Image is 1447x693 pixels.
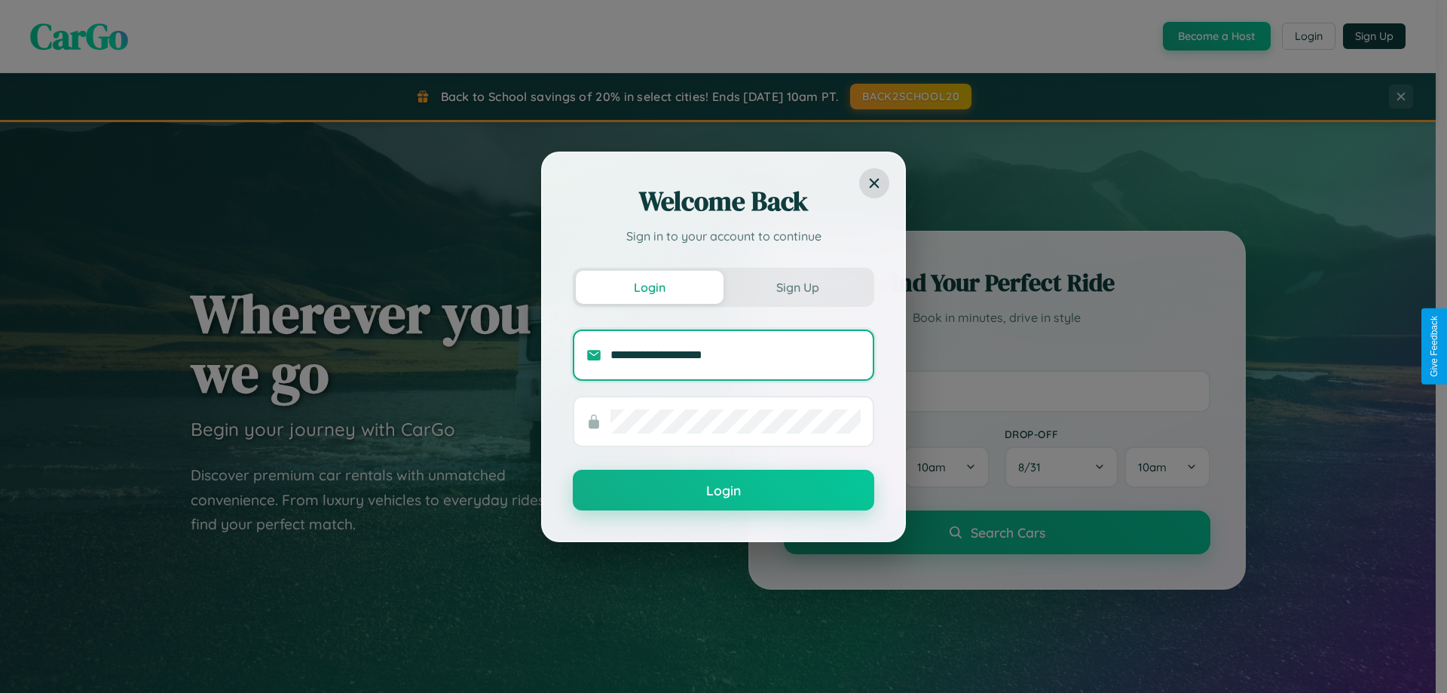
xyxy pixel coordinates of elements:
[573,183,874,219] h2: Welcome Back
[1429,316,1439,377] div: Give Feedback
[576,271,723,304] button: Login
[573,470,874,511] button: Login
[723,271,871,304] button: Sign Up
[573,227,874,245] p: Sign in to your account to continue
